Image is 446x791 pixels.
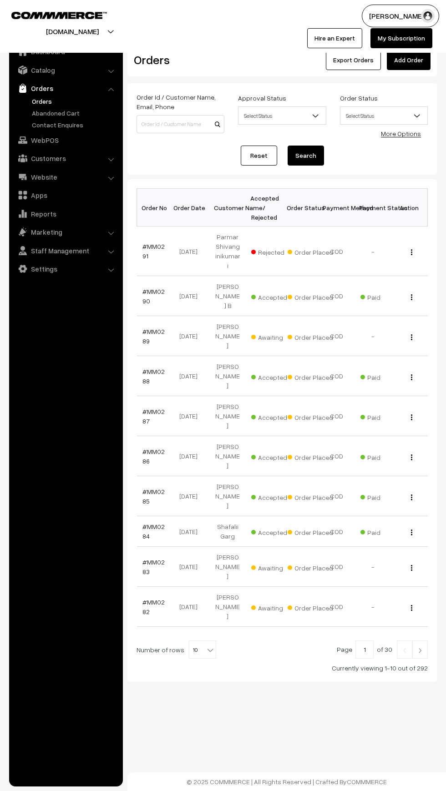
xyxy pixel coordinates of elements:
[251,525,297,537] span: Accepted
[288,146,324,166] button: Search
[142,327,165,345] a: #MM0289
[142,368,165,385] a: #MM0288
[173,316,209,356] td: [DATE]
[319,476,355,516] td: COD
[360,370,406,382] span: Paid
[142,242,165,260] a: #MM0291
[11,187,120,203] a: Apps
[173,516,209,547] td: [DATE]
[137,645,184,655] span: Number of rows
[142,598,165,615] a: #MM0282
[209,516,246,547] td: Shafalii Garg
[11,224,120,240] a: Marketing
[142,488,165,505] a: #MM0285
[173,276,209,316] td: [DATE]
[411,605,412,611] img: Menu
[251,410,297,422] span: Accepted
[319,276,355,316] td: COD
[355,189,391,227] th: Payment Status
[173,189,209,227] th: Order Date
[319,227,355,276] td: COD
[173,227,209,276] td: [DATE]
[360,410,406,422] span: Paid
[173,356,209,396] td: [DATE]
[209,316,246,356] td: [PERSON_NAME]
[209,547,246,587] td: [PERSON_NAME]
[282,189,319,227] th: Order Status
[142,287,165,305] a: #MM0290
[319,436,355,476] td: COD
[173,547,209,587] td: [DATE]
[288,601,333,613] span: Order Placed
[142,448,165,465] a: #MM0286
[11,62,120,78] a: Catalog
[238,93,286,103] label: Approval Status
[411,294,412,300] img: Menu
[355,316,391,356] td: -
[238,108,325,124] span: Select Status
[355,587,391,627] td: -
[209,476,246,516] td: [PERSON_NAME]
[319,189,355,227] th: Payment Method
[340,93,378,103] label: Order Status
[288,410,333,422] span: Order Placed
[251,330,297,342] span: Awaiting
[381,130,421,137] a: More Options
[173,396,209,436] td: [DATE]
[11,261,120,277] a: Settings
[288,330,333,342] span: Order Placed
[411,529,412,535] img: Menu
[11,242,120,259] a: Staff Management
[251,370,297,382] span: Accepted
[377,645,392,653] span: of 30
[14,20,131,43] button: [DOMAIN_NAME]
[11,9,91,20] a: COMMMERCE
[411,414,412,420] img: Menu
[209,276,246,316] td: [PERSON_NAME] B
[189,640,216,659] span: 10
[347,778,387,786] a: COMMMERCE
[411,334,412,340] img: Menu
[173,436,209,476] td: [DATE]
[391,189,428,227] th: Action
[246,189,282,227] th: Accepted / Rejected
[251,450,297,462] span: Accepted
[326,50,381,70] button: Export Orders
[319,587,355,627] td: COD
[387,50,431,70] a: Add Order
[11,150,120,166] a: Customers
[11,206,120,222] a: Reports
[421,9,435,23] img: user
[400,648,409,653] img: Left
[360,450,406,462] span: Paid
[251,561,297,573] span: Awaiting
[411,374,412,380] img: Menu
[142,408,165,425] a: #MM0287
[209,189,246,227] th: Customer Name
[30,96,120,106] a: Orders
[355,547,391,587] td: -
[173,476,209,516] td: [DATE]
[209,587,246,627] td: [PERSON_NAME]
[251,490,297,502] span: Accepted
[340,108,427,124] span: Select Status
[11,132,120,148] a: WebPOS
[360,490,406,502] span: Paid
[288,245,333,257] span: Order Placed
[209,356,246,396] td: [PERSON_NAME]
[241,146,277,166] a: Reset
[30,120,120,130] a: Contact Enquires
[11,169,120,185] a: Website
[319,316,355,356] td: COD
[189,641,216,659] span: 10
[288,561,333,573] span: Order Placed
[288,490,333,502] span: Order Placed
[411,565,412,571] img: Menu
[355,227,391,276] td: -
[411,249,412,255] img: Menu
[209,227,246,276] td: Parmar Shivanginikumari
[319,516,355,547] td: COD
[411,454,412,460] img: Menu
[319,547,355,587] td: COD
[251,601,297,613] span: Awaiting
